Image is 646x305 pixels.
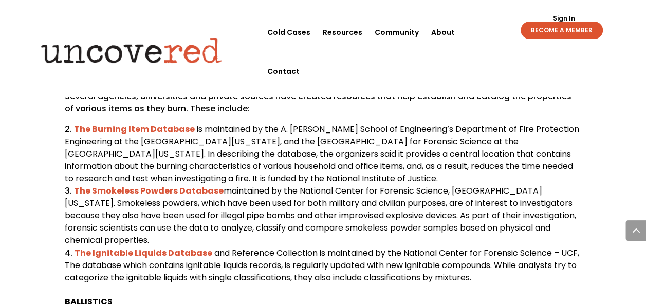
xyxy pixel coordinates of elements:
a: BECOME A MEMBER [521,22,603,39]
a: The Ignitable Liquids Database [75,246,212,258]
a: Resources [323,13,362,52]
a: About [431,13,455,52]
span: and Reference Collection is [214,246,325,258]
span: maintained by the National Center for Forensic Science, [GEOGRAPHIC_DATA][US_STATE]. Smokeless po... [65,185,576,246]
a: Community [375,13,419,52]
img: Uncovered logo [32,30,230,70]
a: Sign In [547,15,580,22]
b: The Burning Item Database [74,123,195,135]
span: maintained by the National Center for Forensic Science – UCF, The database which contains ignitab... [65,246,579,283]
a: Contact [267,52,300,91]
a: The Smokeless Powders Database [74,185,224,197]
span: . [470,271,471,283]
span: is maintained by the A. [PERSON_NAME] School of Engineering’s Department of Fire Protection Engin... [65,123,579,184]
a: Cold Cases [267,13,310,52]
a: The Burning Item Database [74,123,197,135]
p: Several agencies, universities and private sources have created resources that help establish and... [65,78,582,123]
